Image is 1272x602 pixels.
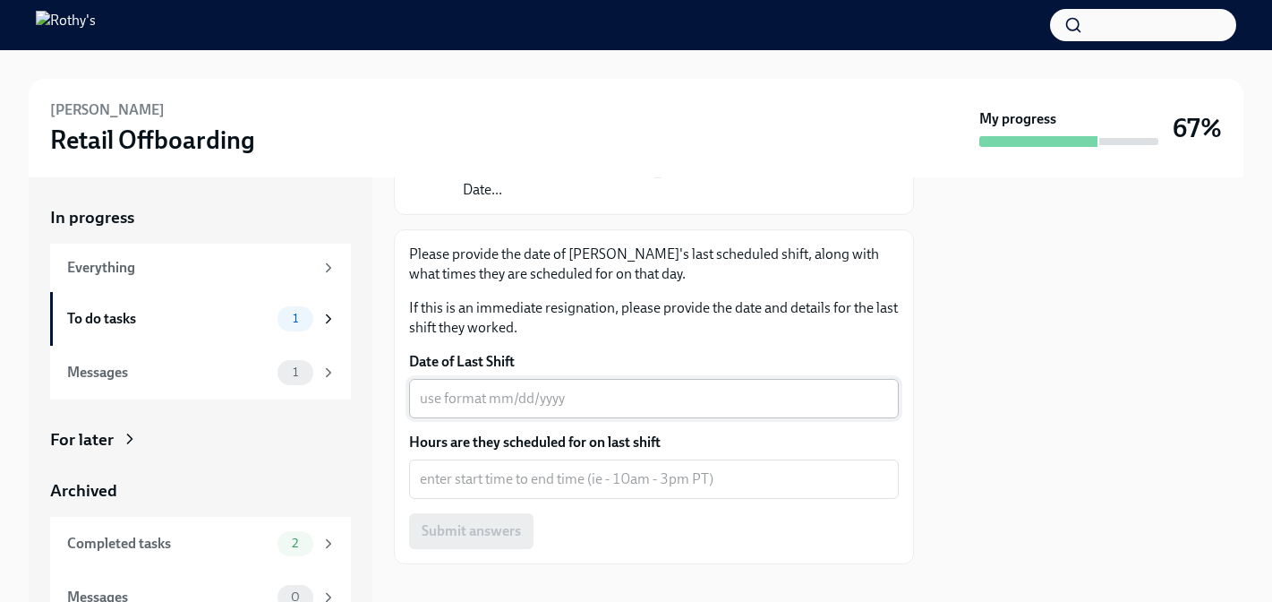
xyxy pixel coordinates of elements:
a: Archived [50,479,351,503]
div: Everything [67,258,313,278]
label: Date of Last Shift [409,352,899,372]
div: Completed tasks [67,534,270,554]
a: For later [50,428,351,451]
div: Messages [67,363,270,383]
strong: My progress [979,109,1056,129]
p: If this is an immediate resignation, please provide the date and details for the last shift they ... [409,298,899,338]
p: Resigning Employee: [PERSON_NAME] Date... [463,160,863,200]
a: Everything [50,244,351,292]
a: Messages1 [50,346,351,400]
a: Completed tasks2 [50,517,351,571]
a: In progress [50,206,351,229]
span: 2 [281,537,309,550]
h6: [PERSON_NAME] [50,100,165,120]
div: To do tasks [67,309,270,329]
img: Rothy's [36,11,96,39]
div: For later [50,428,114,451]
h3: Retail Offboarding [50,124,255,156]
span: 1 [282,365,309,379]
h3: 67% [1173,112,1222,144]
span: 1 [282,312,309,325]
p: Please provide the date of [PERSON_NAME]'s last scheduled shift, along with what times they are s... [409,245,899,284]
label: Hours are they scheduled for on last shift [409,433,899,452]
a: To do tasks1 [50,292,351,346]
